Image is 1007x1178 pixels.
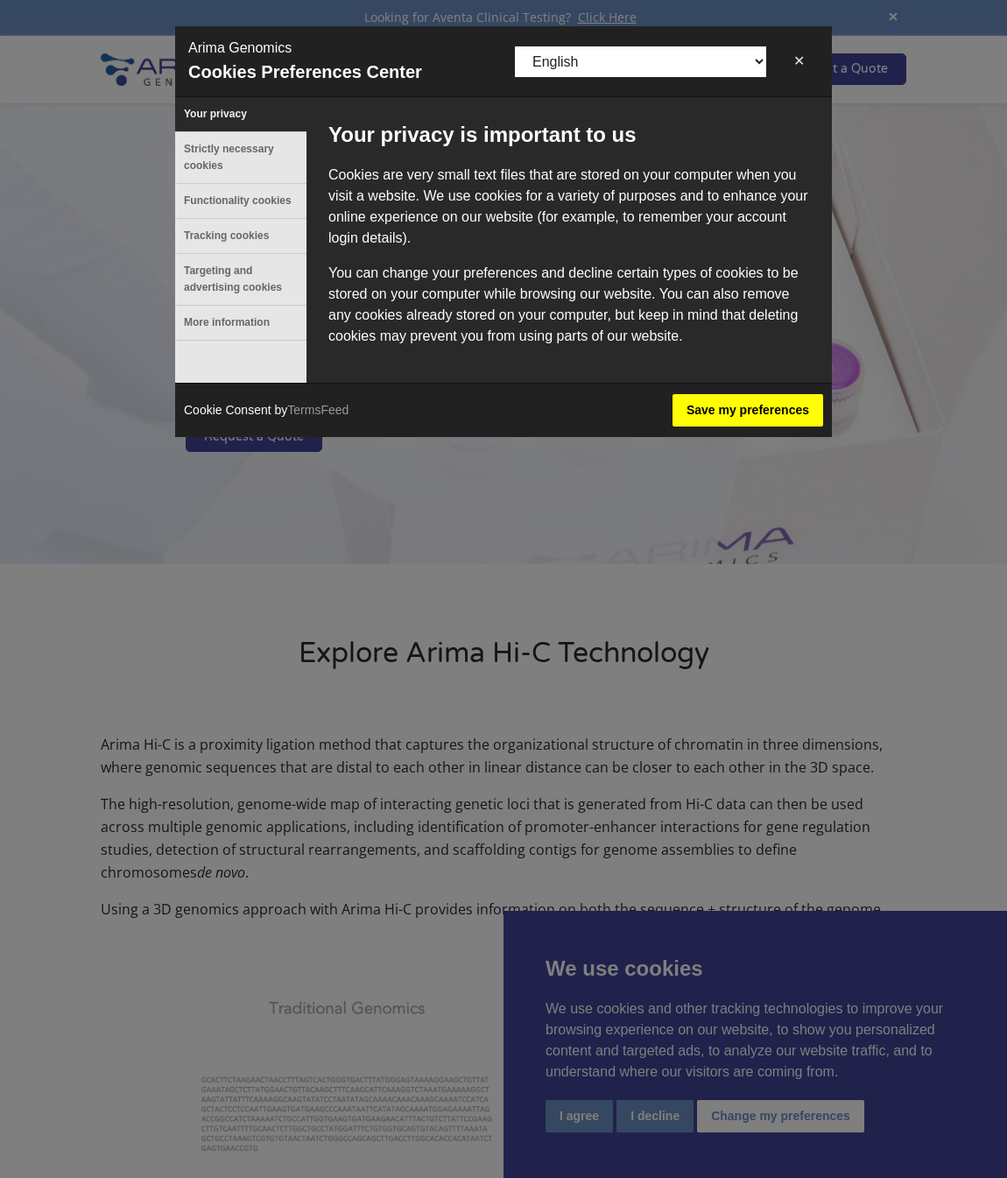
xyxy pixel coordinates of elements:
p: Cookies Preferences Center [188,59,422,85]
button: Functionality cookies [175,184,306,218]
div: Cookie Consent by [175,384,357,437]
button: Your privacy [175,97,306,131]
button: Targeting and advertising cookies [175,254,306,305]
button: Save my preferences [673,394,823,427]
a: TermsFeed [287,403,349,417]
p: Arima Genomics [188,38,292,59]
button: ✕ [779,44,819,79]
p: Your privacy is important to us [328,119,810,151]
p: You can change your preferences and decline certain types of cookies to be stored on your compute... [328,263,810,347]
button: Tracking cookies [175,219,306,253]
ul: Menu [175,97,306,383]
button: Strictly necessary cookies [175,132,306,183]
button: More information [175,306,306,340]
p: Cookies are very small text files that are stored on your computer when you visit a website. We u... [328,165,810,249]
